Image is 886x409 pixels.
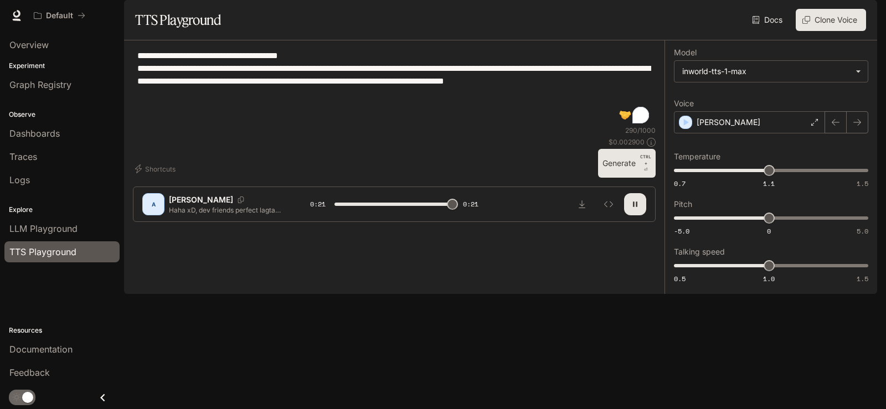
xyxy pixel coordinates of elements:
[767,226,771,236] span: 0
[674,248,725,256] p: Talking speed
[674,49,697,56] p: Model
[46,11,73,20] p: Default
[463,199,478,210] span: 0:21
[763,274,775,283] span: 1.0
[169,194,233,205] p: [PERSON_NAME]
[625,126,656,135] p: 290 / 1000
[310,199,326,210] span: 0:21
[598,149,656,178] button: GenerateCTRL +⏎
[674,100,694,107] p: Voice
[763,179,775,188] span: 1.1
[29,4,90,27] button: All workspaces
[233,196,249,203] button: Copy Voice ID
[674,179,686,188] span: 0.7
[571,193,593,215] button: Download audio
[857,226,868,236] span: 5.0
[145,195,162,213] div: A
[682,66,850,77] div: inworld-tts-1-max
[135,9,221,31] h1: TTS Playground
[137,49,651,126] textarea: To enrich screen reader interactions, please activate Accessibility in Grammarly extension settings
[674,61,868,82] div: inworld-tts-1-max
[640,153,651,173] p: ⏎
[697,117,760,128] p: [PERSON_NAME]
[796,9,866,31] button: Clone Voice
[750,9,787,31] a: Docs
[674,226,689,236] span: -5.0
[597,193,620,215] button: Inspect
[674,274,686,283] span: 0.5
[857,274,868,283] span: 1.5
[169,205,284,215] p: Haha xD, dev friends perfect lagta hai! 😄 Filhal main mainly Blueprints ke sath experiment kar ra...
[674,200,692,208] p: Pitch
[640,153,651,167] p: CTRL +
[133,160,180,178] button: Shortcuts
[674,153,720,161] p: Temperature
[857,179,868,188] span: 1.5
